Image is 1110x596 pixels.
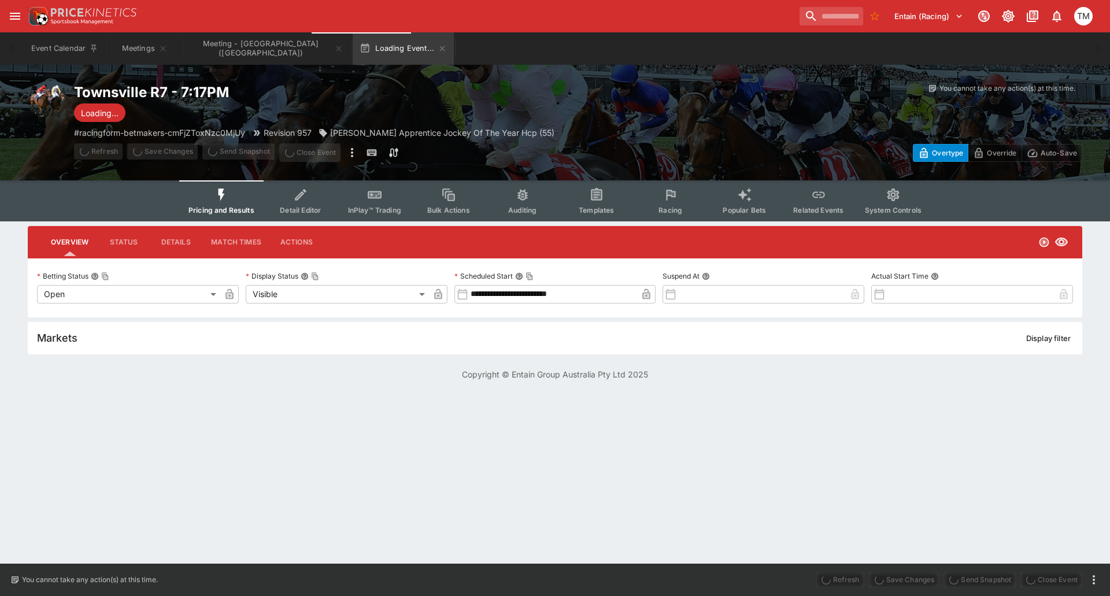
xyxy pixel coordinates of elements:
[184,32,350,65] button: Meeting - Townsville (AUS)
[508,206,536,214] span: Auditing
[311,272,319,280] button: Copy To Clipboard
[345,143,359,162] button: more
[51,8,136,17] img: PriceKinetics
[865,7,884,25] button: No Bookmarks
[515,272,523,280] button: Scheduled StartCopy To Clipboard
[939,83,1075,94] p: You cannot take any action(s) at this time.
[800,7,863,25] input: search
[74,127,245,139] p: Copy To Clipboard
[37,285,220,303] div: Open
[202,228,271,256] button: Match Times
[663,271,700,281] p: Suspend At
[246,271,298,281] p: Display Status
[108,32,182,65] button: Meetings
[579,206,614,214] span: Templates
[301,272,309,280] button: Display StatusCopy To Clipboard
[1022,144,1082,162] button: Auto-Save
[987,147,1016,159] p: Override
[887,7,970,25] button: Select Tenant
[37,271,88,281] p: Betting Status
[871,271,928,281] p: Actual Start Time
[25,5,49,28] img: PriceKinetics Logo
[931,272,939,280] button: Actual Start Time
[51,19,113,24] img: Sportsbook Management
[1087,573,1101,587] button: more
[22,575,158,585] p: You cannot take any action(s) at this time.
[1041,147,1077,159] p: Auto-Save
[1071,3,1096,29] button: Tristan Matheson
[353,32,454,65] button: Loading Event...
[865,206,922,214] span: System Controls
[24,32,105,65] button: Event Calendar
[98,228,150,256] button: Status
[28,83,65,120] img: horse_racing.png
[427,206,470,214] span: Bulk Actions
[702,272,710,280] button: Suspend At
[42,228,98,256] button: Overview
[1022,6,1043,27] button: Documentation
[974,6,994,27] button: Connected to PK
[81,107,119,119] p: Loading...
[5,6,25,27] button: open drawer
[74,83,578,101] h2: Copy To Clipboard
[1038,236,1050,248] svg: Open
[271,228,323,256] button: Actions
[188,206,254,214] span: Pricing and Results
[1046,6,1067,27] button: Notifications
[932,147,963,159] p: Overtype
[913,144,1082,162] div: Start From
[793,206,843,214] span: Related Events
[264,127,312,139] p: Revision 957
[91,272,99,280] button: Betting StatusCopy To Clipboard
[968,144,1022,162] button: Override
[37,331,77,345] h5: Markets
[526,272,534,280] button: Copy To Clipboard
[330,127,554,139] p: [PERSON_NAME] Apprentice Jockey Of The Year Hcp (55)
[179,180,931,221] div: Event type filters
[1054,235,1068,249] svg: Visible
[1019,329,1078,347] button: Display filter
[280,206,321,214] span: Detail Editor
[998,6,1019,27] button: Toggle light/dark mode
[246,285,429,303] div: Visible
[348,206,401,214] span: InPlay™ Trading
[454,271,513,281] p: Scheduled Start
[101,272,109,280] button: Copy To Clipboard
[319,127,554,139] div: Gabrielle Semmens Apprentice Jockey Of The Year Hcp (55)
[658,206,682,214] span: Racing
[1074,7,1093,25] div: Tristan Matheson
[150,228,202,256] button: Details
[723,206,766,214] span: Popular Bets
[913,144,968,162] button: Overtype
